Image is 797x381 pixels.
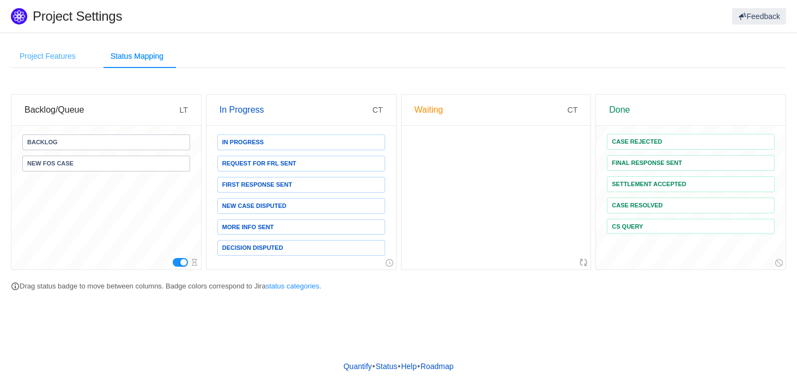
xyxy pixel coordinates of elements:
[27,161,74,167] span: New FOS case
[373,106,383,114] span: CT
[27,139,58,145] span: Backlog
[568,106,578,114] span: CT
[102,44,172,69] div: Status Mapping
[386,259,393,267] i: icon: clock-circle
[222,224,274,230] span: More info sent
[11,8,27,24] img: Quantify
[11,44,84,69] div: Project Features
[191,259,198,266] i: icon: hourglass
[415,95,568,125] div: Waiting
[222,161,296,167] span: Request for FRL sent
[417,362,420,371] span: •
[343,358,372,374] a: Quantify
[11,281,786,292] p: Drag status badge to move between columns. Badge colors correspond to Jira .
[220,95,373,125] div: In Progress
[612,160,682,166] span: Final response sent
[222,203,287,209] span: New case disputed
[609,95,772,125] div: Done
[375,358,398,374] a: Status
[612,139,662,145] span: Case rejected
[612,181,686,187] span: Settlement accepted
[179,106,187,114] span: LT
[400,358,417,374] a: Help
[222,245,283,251] span: decision disputed
[775,259,783,267] i: icon: stop
[266,282,319,290] a: status categories
[222,139,264,145] span: In Progress
[373,362,375,371] span: •
[33,8,477,24] h1: Project Settings
[222,182,292,188] span: First response sent
[732,8,786,24] button: Feedback
[612,202,662,208] span: Case resolved
[612,224,643,230] span: CS query
[25,95,179,125] div: Backlog/Queue
[398,362,400,371] span: •
[420,358,454,374] a: Roadmap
